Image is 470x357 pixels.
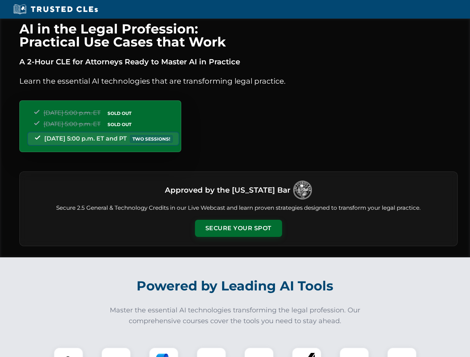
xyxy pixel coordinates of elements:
h3: Approved by the [US_STATE] Bar [165,183,290,197]
h2: Powered by Leading AI Tools [29,273,441,299]
span: SOLD OUT [105,120,134,128]
p: Learn the essential AI technologies that are transforming legal practice. [19,75,458,87]
h1: AI in the Legal Profession: Practical Use Cases that Work [19,22,458,48]
span: [DATE] 5:00 p.m. ET [44,109,100,116]
img: Trusted CLEs [11,4,100,15]
p: Secure 2.5 General & Technology Credits in our Live Webcast and learn proven strategies designed ... [29,204,448,212]
p: A 2-Hour CLE for Attorneys Ready to Master AI in Practice [19,56,458,68]
span: SOLD OUT [105,109,134,117]
button: Secure Your Spot [195,220,282,237]
p: Master the essential AI technologies transforming the legal profession. Our comprehensive courses... [105,305,365,327]
span: [DATE] 5:00 p.m. ET [44,120,100,128]
img: Logo [293,181,312,199]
